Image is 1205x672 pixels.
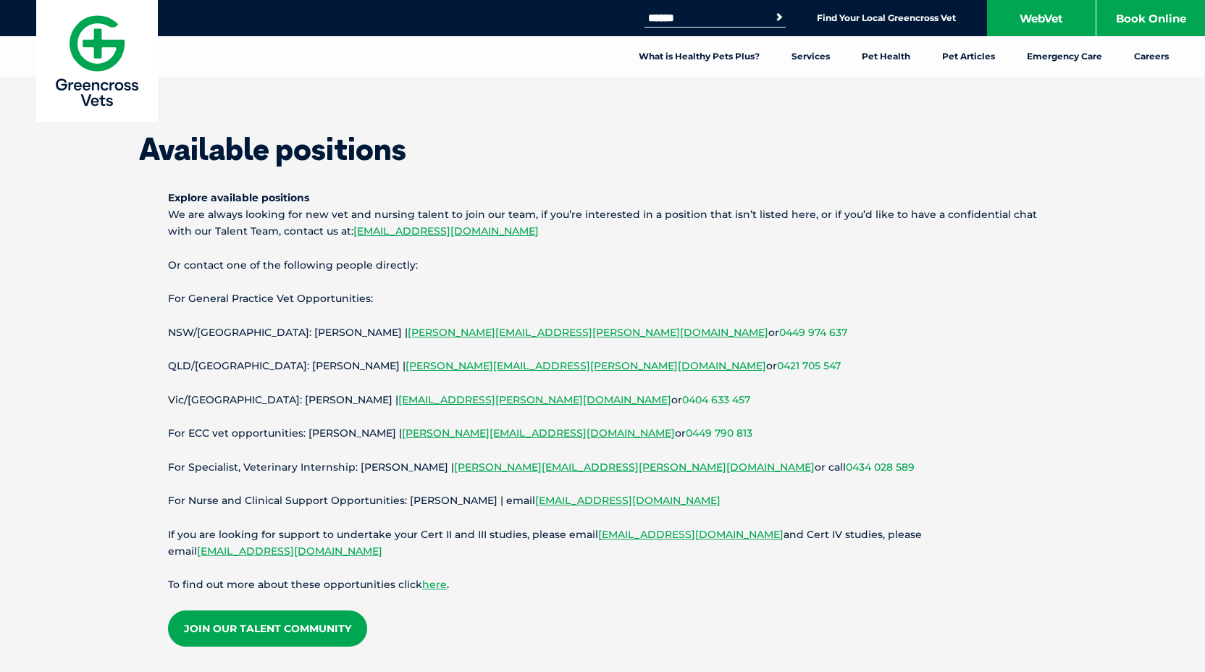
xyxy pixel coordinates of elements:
[623,36,776,77] a: What is Healthy Pets Plus?
[168,257,1037,274] p: Or contact one of the following people directly:
[168,191,309,204] strong: Explore available positions
[682,393,750,406] a: 0404 633 457
[168,324,1037,341] p: NSW/[GEOGRAPHIC_DATA]: [PERSON_NAME] | or
[168,610,367,647] a: Join our Talent Community
[353,224,539,238] a: [EMAIL_ADDRESS][DOMAIN_NAME]
[168,290,1037,307] p: For General Practice Vet Opportunities:
[535,494,721,507] a: [EMAIL_ADDRESS][DOMAIN_NAME]
[406,359,766,372] a: [PERSON_NAME][EMAIL_ADDRESS][PERSON_NAME][DOMAIN_NAME]
[1118,36,1185,77] a: Careers
[168,425,1037,442] p: For ECC vet opportunities: [PERSON_NAME] | or
[168,392,1037,408] p: Vic/[GEOGRAPHIC_DATA]: [PERSON_NAME] | or
[686,427,752,440] a: 0449 790 813
[846,461,915,474] a: 0434 028 589
[168,576,1037,593] p: To find out more about these opportunities click .
[779,326,847,339] a: 0449 974 637
[817,12,956,24] a: Find Your Local Greencross Vet
[197,545,382,558] a: [EMAIL_ADDRESS][DOMAIN_NAME]
[168,526,1037,560] p: If you are looking for support to undertake your Cert II and III studies, please email and Cert I...
[454,461,815,474] a: [PERSON_NAME][EMAIL_ADDRESS][PERSON_NAME][DOMAIN_NAME]
[846,36,926,77] a: Pet Health
[168,358,1037,374] p: QLD/[GEOGRAPHIC_DATA]: [PERSON_NAME] | or
[776,36,846,77] a: Services
[598,528,784,541] a: [EMAIL_ADDRESS][DOMAIN_NAME]
[926,36,1011,77] a: Pet Articles
[168,190,1037,240] p: We are always looking for new vet and nursing talent to join our team, if you’re interested in a ...
[422,578,447,591] a: here
[168,492,1037,509] p: For Nurse and Clinical Support Opportunities: [PERSON_NAME] | email
[408,326,768,339] a: [PERSON_NAME][EMAIL_ADDRESS][PERSON_NAME][DOMAIN_NAME]
[402,427,675,440] a: [PERSON_NAME][EMAIL_ADDRESS][DOMAIN_NAME]
[398,393,671,406] a: [EMAIL_ADDRESS][PERSON_NAME][DOMAIN_NAME]
[772,10,786,25] button: Search
[168,459,1037,476] p: For Specialist, Veterinary Internship: [PERSON_NAME] | or call
[1011,36,1118,77] a: Emergency Care
[777,359,841,372] a: 0421 705 547
[139,134,1066,164] h1: Available positions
